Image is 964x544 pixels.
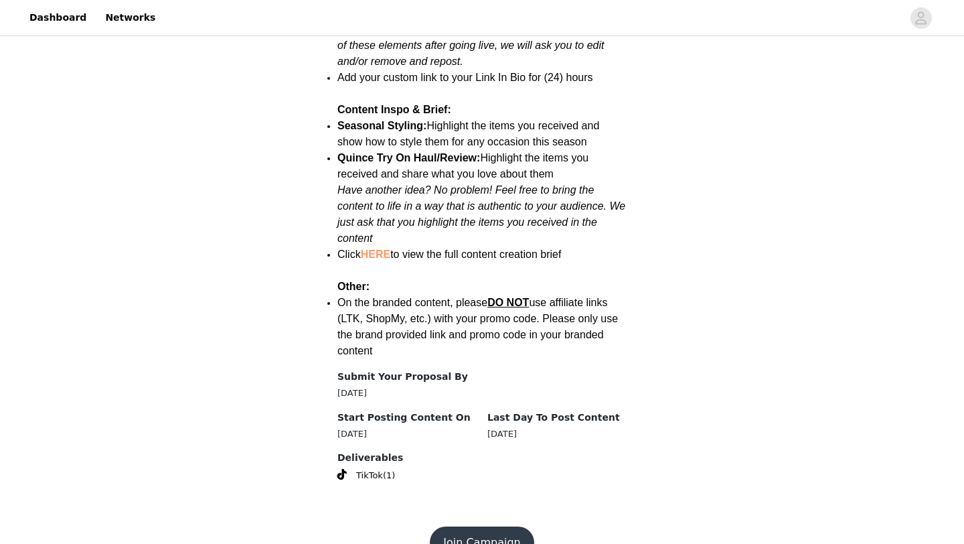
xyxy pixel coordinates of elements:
[487,297,529,308] span: DO NOT
[337,23,625,67] em: If your content is missing any of these elements after going live, we will ask you to edit and/or...
[337,451,627,465] h4: Deliverables
[337,184,625,244] em: Have another idea? No problem! Feel free to bring the content to life in a way that is authentic ...
[337,297,618,356] span: On the branded content, please use affiliate links (LTK, ShopMy, etc.) with your promo code. Plea...
[337,152,480,163] strong: Quince Try On Haul/Review:
[337,120,426,131] strong: Seasonal Styling:
[337,411,477,425] h4: Start Posting Content On
[487,411,627,425] h4: Last Day To Post Content
[361,249,390,260] a: HERE
[337,281,370,292] strong: Other:
[337,120,599,147] span: Highlight the items you received and show how to style them for any occasion this season
[337,104,451,115] strong: Content Inspo & Brief:
[97,3,163,33] a: Networks
[383,469,395,482] span: (1)
[337,370,477,384] h4: Submit Your Proposal By
[356,469,383,482] span: TikTok
[337,72,593,83] span: Add your custom link to your Link In Bio for (24) hours
[914,7,927,29] div: avatar
[21,3,94,33] a: Dashboard
[487,427,627,441] div: [DATE]
[337,427,477,441] div: [DATE]
[337,387,477,400] div: [DATE]
[337,249,561,260] span: Click to view the full content creation brief
[337,152,588,180] span: Highlight the items you received and share what you love about them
